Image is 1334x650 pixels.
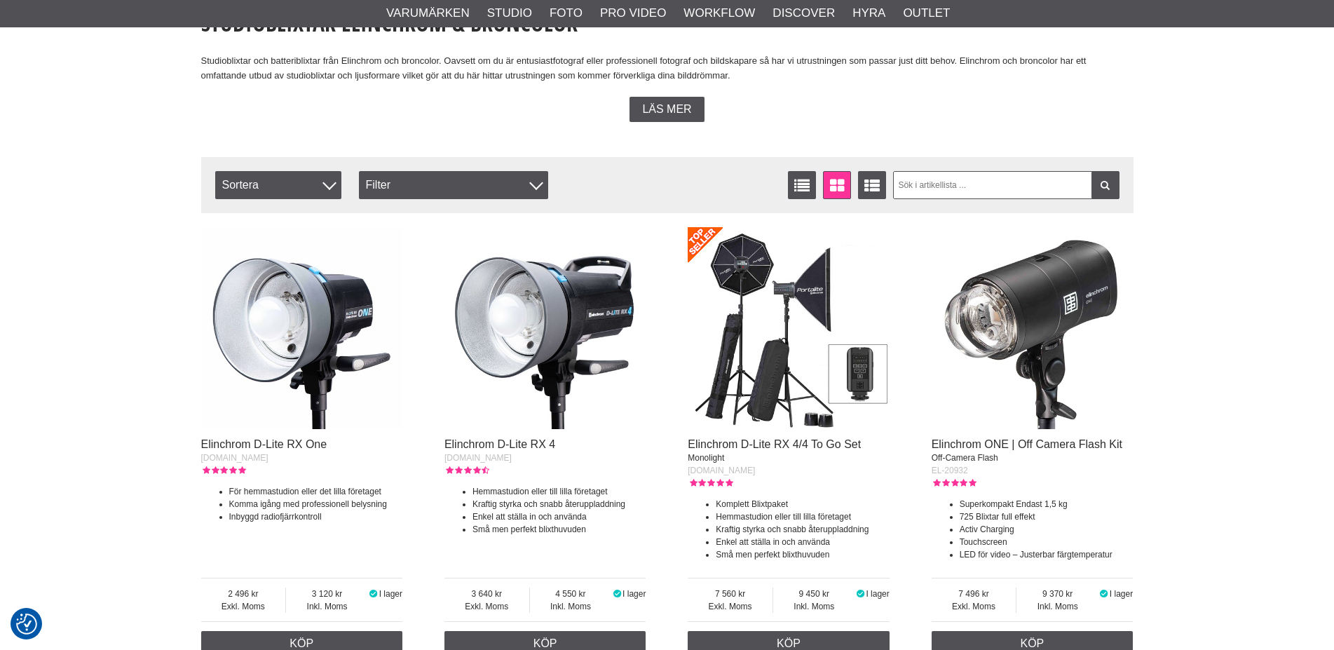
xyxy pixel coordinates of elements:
li: Komplett Blixtpaket [716,498,890,510]
span: I lager [866,589,889,599]
span: Inkl. Moms [1016,600,1098,613]
img: Elinchrom D-Lite RX 4 [444,227,646,429]
img: Elinchrom D-Lite RX One [201,227,403,429]
div: Kundbetyg: 4.50 [444,464,489,477]
li: Hemmastudion eller till lilla företaget [472,485,646,498]
li: Kraftig styrka och snabb återuppladdning [472,498,646,510]
img: Revisit consent button [16,614,37,635]
p: Studioblixtar och batteriblixtar från Elinchrom och broncolor. Oavsett om du är entusiastfotograf... [201,54,1134,83]
span: 9 370 [1016,588,1098,600]
span: 3 120 [286,588,368,600]
li: Hemmastudion eller till lilla företaget [716,510,890,523]
li: Små men perfekt blixthuvuden [716,548,890,561]
a: Discover [773,4,835,22]
span: 4 550 [530,588,612,600]
a: Elinchrom ONE | Off Camera Flash Kit [932,438,1122,450]
i: I lager [368,589,379,599]
a: Varumärken [386,4,470,22]
span: Exkl. Moms [444,600,529,613]
div: Kundbetyg: 5.00 [201,464,246,477]
a: Workflow [683,4,755,22]
input: Sök i artikellista ... [893,171,1119,199]
div: Filter [359,171,548,199]
button: Samtyckesinställningar [16,611,37,637]
a: Outlet [903,4,950,22]
li: För hemmastudion eller det lilla företaget [229,485,403,498]
span: Sortera [215,171,341,199]
span: Exkl. Moms [932,600,1016,613]
i: I lager [611,589,622,599]
span: 7 560 [688,588,773,600]
li: Inbyggd radiofjärrkontroll [229,510,403,523]
span: Monolight [688,453,724,463]
span: 2 496 [201,588,286,600]
span: [DOMAIN_NAME] [444,453,512,463]
a: Listvisning [788,171,816,199]
span: [DOMAIN_NAME] [201,453,268,463]
li: Komma igång med professionell belysning [229,498,403,510]
span: Off-Camera Flash [932,453,998,463]
a: Elinchrom D-Lite RX 4/4 To Go Set [688,438,861,450]
span: 7 496 [932,588,1016,600]
li: Små men perfekt blixthuvuden [472,523,646,536]
span: 9 450 [773,588,855,600]
div: Kundbetyg: 5.00 [688,477,733,489]
img: Elinchrom D-Lite RX 4/4 To Go Set [688,227,890,429]
a: Utökad listvisning [858,171,886,199]
a: Pro Video [600,4,666,22]
li: Activ Charging [960,523,1134,536]
i: I lager [1098,589,1110,599]
li: LED för video – Justerbar färgtemperatur [960,548,1134,561]
img: Elinchrom ONE | Off Camera Flash Kit [932,227,1134,429]
a: Elinchrom D-Lite RX One [201,438,327,450]
a: Elinchrom D-Lite RX 4 [444,438,555,450]
span: Exkl. Moms [201,600,286,613]
li: Enkel att ställa in och använda [472,510,646,523]
a: Hyra [852,4,885,22]
i: I lager [855,589,866,599]
li: Kraftig styrka och snabb återuppladdning [716,523,890,536]
span: Inkl. Moms [773,600,855,613]
span: [DOMAIN_NAME] [688,466,755,475]
li: Enkel att ställa in och använda [716,536,890,548]
span: I lager [1110,589,1133,599]
a: Fönstervisning [823,171,851,199]
a: Foto [550,4,583,22]
li: Touchscreen [960,536,1134,548]
span: EL-20932 [932,466,968,475]
div: Kundbetyg: 5.00 [932,477,976,489]
li: 725 Blixtar full effekt [960,510,1134,523]
span: I lager [379,589,402,599]
span: Exkl. Moms [688,600,773,613]
li: Superkompakt Endast 1,5 kg [960,498,1134,510]
span: Inkl. Moms [530,600,612,613]
a: Filtrera [1091,171,1119,199]
span: 3 640 [444,588,529,600]
a: Studio [487,4,532,22]
span: Inkl. Moms [286,600,368,613]
span: Läs mer [642,103,691,116]
span: I lager [622,589,646,599]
